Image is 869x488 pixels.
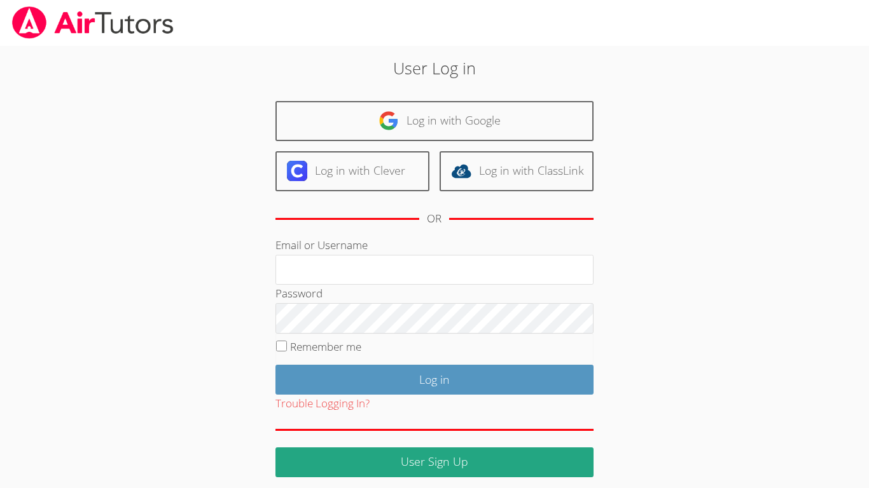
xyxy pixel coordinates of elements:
label: Remember me [290,339,361,354]
label: Password [275,286,323,301]
button: Trouble Logging In? [275,395,370,413]
div: OR [427,210,441,228]
img: classlink-logo-d6bb404cc1216ec64c9a2012d9dc4662098be43eaf13dc465df04b49fa7ab582.svg [451,161,471,181]
img: google-logo-50288ca7cdecda66e5e0955fdab243c47b7ad437acaf1139b6f446037453330a.svg [379,111,399,131]
a: Log in with Clever [275,151,429,191]
h2: User Log in [200,56,669,80]
img: clever-logo-6eab21bc6e7a338710f1a6ff85c0baf02591cd810cc4098c63d3a4b26e2feb20.svg [287,161,307,181]
a: Log in with ClassLink [440,151,594,191]
a: Log in with Google [275,101,594,141]
img: airtutors_banner-c4298cdbf04f3fff15de1276eac7730deb9818008684d7c2e4769d2f7ddbe033.png [11,6,175,39]
a: User Sign Up [275,447,594,477]
label: Email or Username [275,238,368,252]
input: Log in [275,365,594,395]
